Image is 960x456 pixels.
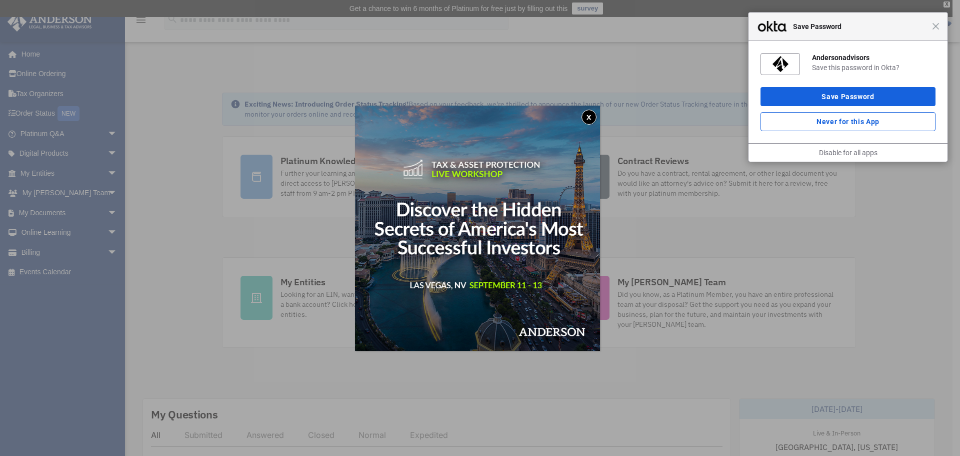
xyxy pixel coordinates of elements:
div: Save this password in Okta? [812,63,935,72]
span: Save Password [788,21,932,33]
div: Andersonadvisors [812,53,935,62]
button: Close [581,110,596,125]
button: Never for this App [760,112,935,131]
button: Save Password [760,87,935,106]
img: nr4NPwAAAAZJREFUAwAwEkJbZx1BKgAAAABJRU5ErkJggg== [772,56,788,72]
a: Disable for all apps [819,149,877,157]
span: Close [932,23,939,30]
